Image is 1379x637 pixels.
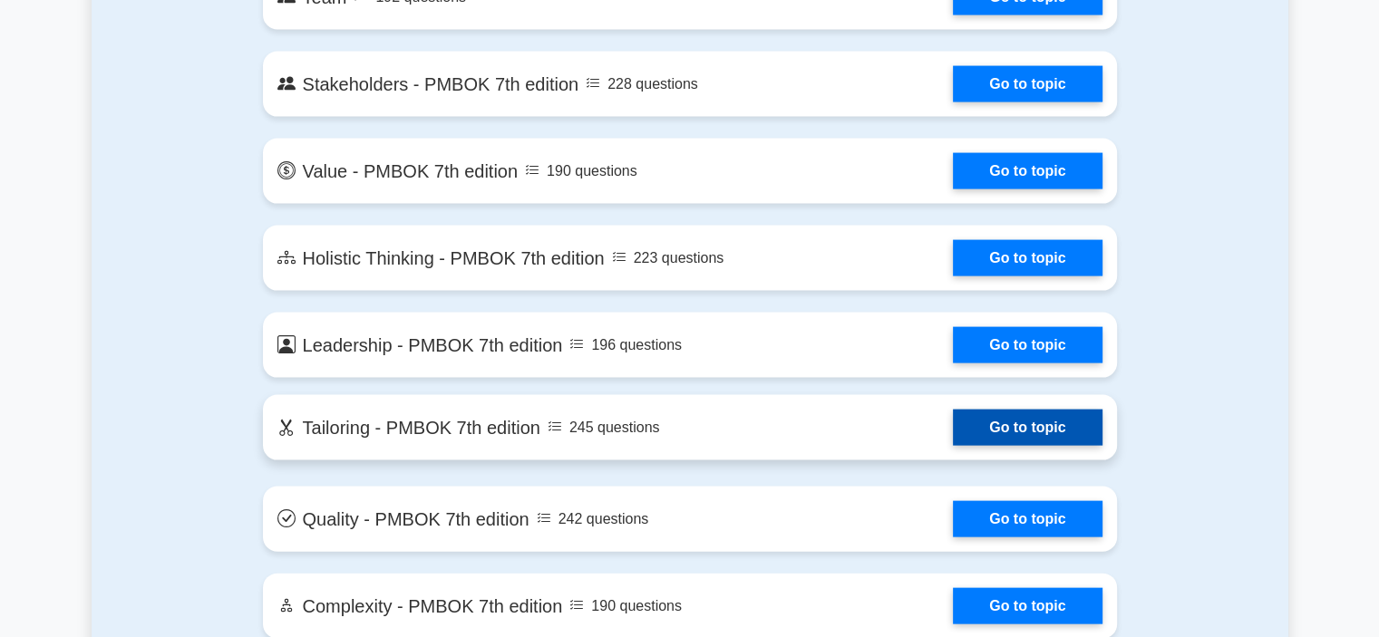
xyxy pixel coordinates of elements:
a: Go to topic [953,327,1102,363]
a: Go to topic [953,588,1102,624]
a: Go to topic [953,66,1102,102]
a: Go to topic [953,240,1102,276]
a: Go to topic [953,410,1102,446]
a: Go to topic [953,501,1102,537]
a: Go to topic [953,153,1102,189]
